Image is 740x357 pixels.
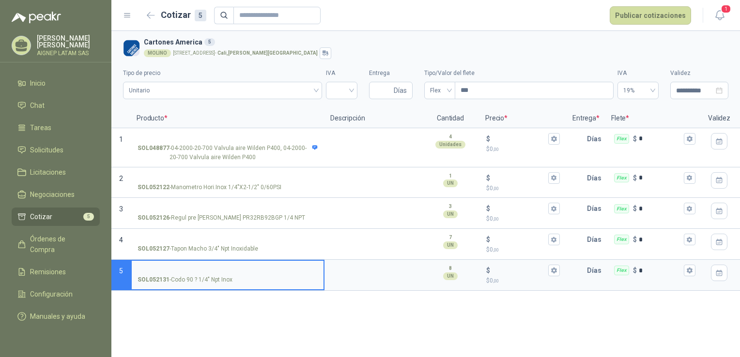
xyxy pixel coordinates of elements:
p: [PERSON_NAME] [PERSON_NAME] [37,35,100,48]
p: $ [633,134,637,144]
p: [STREET_ADDRESS] - [173,51,318,56]
span: Licitaciones [30,167,66,178]
span: ,00 [493,147,499,152]
p: $ [486,203,490,214]
a: Negociaciones [12,185,100,204]
p: $ [486,245,560,254]
span: ,00 [493,278,499,283]
p: 4 [449,133,452,141]
div: UN [443,241,458,249]
p: $ [633,265,637,276]
input: $$0,00 [492,236,546,243]
span: Manuales y ayuda [30,311,85,322]
button: Flex $ [684,133,695,145]
strong: Cali , [PERSON_NAME][GEOGRAPHIC_DATA] [217,50,318,56]
a: Inicio [12,74,100,92]
strong: SOL052126 [138,213,170,223]
span: Unitario [129,83,316,98]
button: Flex $ [684,172,695,184]
span: 0 [490,277,499,284]
span: Chat [30,100,45,111]
p: - Tapon Macho 3/4" Npt Inoxidable [138,244,258,253]
label: Tipo/Valor del flete [424,69,614,78]
input: SOL052126-Regul pre [PERSON_NAME] PR32RB92BGP 1/4 NPT [138,205,318,212]
a: Tareas [12,119,100,137]
p: Flete [605,109,702,128]
span: 4 [119,236,123,244]
button: Flex $ [684,265,695,276]
span: 3 [119,205,123,213]
div: 5 [195,10,206,21]
span: 0 [490,215,499,222]
strong: SOL052131 [138,275,170,284]
p: Días [587,168,605,188]
p: Días [587,129,605,149]
span: 5 [119,267,123,275]
p: - Regul pre [PERSON_NAME] PR32RB92BGP 1/4 NPT [138,213,305,223]
span: Solicitudes [30,145,63,155]
p: Producto [131,109,324,128]
span: 1 [721,4,731,14]
p: $ [486,145,560,154]
div: Flex [614,235,629,244]
a: Órdenes de Compra [12,230,100,259]
div: Unidades [435,141,465,149]
p: $ [633,173,637,183]
p: Descripción [324,109,421,128]
span: Negociaciones [30,189,75,200]
label: Entrega [369,69,413,78]
button: $$0,00 [548,172,560,184]
span: Cotizar [30,211,52,222]
p: Días [587,261,605,280]
div: UN [443,272,458,280]
span: Días [394,82,407,99]
div: MOLINO [144,49,171,57]
h2: Cotizar [161,8,206,22]
span: 19% [623,83,653,98]
img: Logo peakr [12,12,61,23]
p: - Codo 90 ? 1/4" Npt Inox [138,275,232,284]
button: Publicar cotizaciones [610,6,691,25]
p: - Manometro Hori.Inox 1/4"X2-1/2" 0/60PSI [138,183,281,192]
span: 0 [490,246,499,253]
strong: SOL048877 [138,144,170,162]
span: 5 [83,213,94,221]
input: SOL052122-Manometro Hori.Inox 1/4"X2-1/2" 0/60PSI [138,175,318,182]
div: UN [443,210,458,218]
button: $$0,00 [548,133,560,145]
p: $ [486,214,560,223]
span: Inicio [30,78,46,89]
img: Company Logo [123,40,140,57]
input: $$0,00 [492,205,546,212]
input: SOL052127-Tapon Macho 3/4" Npt Inoxidable [138,236,318,243]
p: Días [587,230,605,249]
span: ,00 [493,186,499,191]
input: $$0,00 [492,135,546,142]
span: 0 [490,185,499,192]
span: Flex [430,83,449,98]
button: $$0,00 [548,265,560,276]
span: Configuración [30,289,73,299]
span: 2 [119,175,123,182]
span: 0 [490,146,499,152]
button: Flex $ [684,234,695,245]
p: Validez [702,109,736,128]
p: 3 [449,203,452,210]
a: Cotizar5 [12,208,100,226]
p: $ [486,173,490,183]
input: Flex $ [639,267,682,274]
label: IVA [617,69,659,78]
a: Configuración [12,285,100,303]
h3: Cartones America [144,37,725,47]
p: 8 [449,265,452,272]
p: $ [633,203,637,214]
p: 7 [449,234,452,241]
label: Validez [670,69,728,78]
span: ,00 [493,247,499,253]
button: 1 [711,7,728,24]
a: Chat [12,96,100,115]
input: Flex $ [639,236,682,243]
span: Remisiones [30,267,66,277]
input: $$0,00 [492,267,546,274]
p: Días [587,199,605,218]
